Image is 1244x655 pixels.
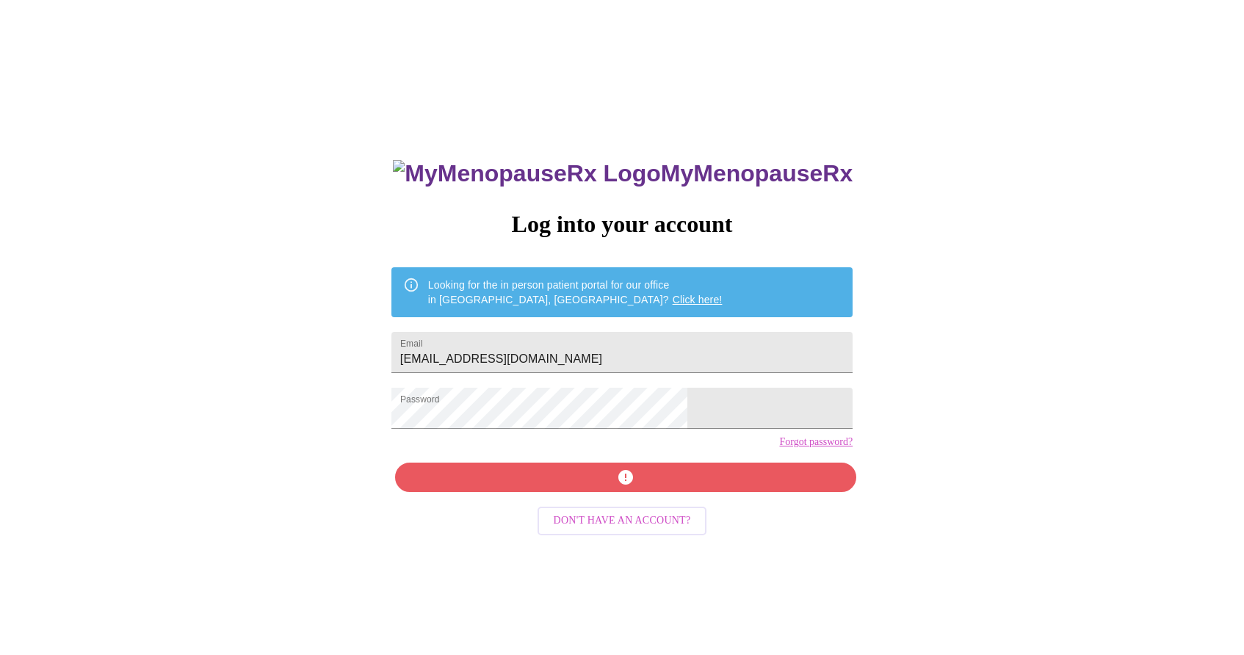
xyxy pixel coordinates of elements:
button: Don't have an account? [538,507,707,535]
h3: MyMenopauseRx [393,160,853,187]
a: Click here! [673,294,723,305]
div: Looking for the in person patient portal for our office in [GEOGRAPHIC_DATA], [GEOGRAPHIC_DATA]? [428,272,723,313]
a: Don't have an account? [534,513,711,526]
span: Don't have an account? [554,512,691,530]
img: MyMenopauseRx Logo [393,160,660,187]
h3: Log into your account [391,211,853,238]
a: Forgot password? [779,436,853,448]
